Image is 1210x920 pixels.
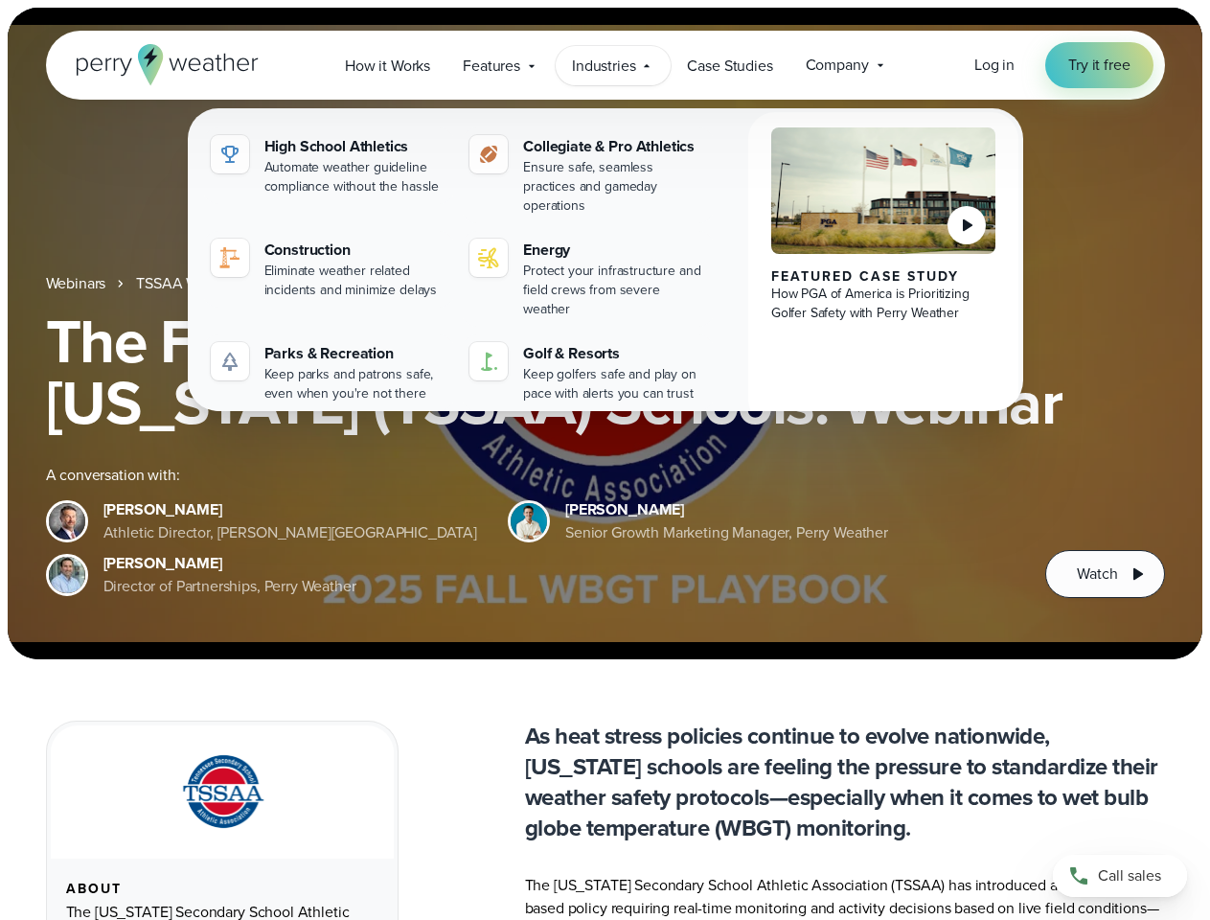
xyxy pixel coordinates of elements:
div: [PERSON_NAME] [103,498,478,521]
div: Director of Partnerships, Perry Weather [103,575,356,598]
div: About [66,882,378,897]
img: highschool-icon.svg [218,143,241,166]
div: Featured Case Study [771,269,996,285]
img: Spencer Patton, Perry Weather [511,503,547,540]
a: TSSAA WBGT Fall Playbook [136,272,318,295]
a: Call sales [1053,855,1187,897]
span: Features [463,55,520,78]
div: Parks & Recreation [264,342,447,365]
a: Collegiate & Pro Athletics Ensure safe, seamless practices and gameday operations [462,127,714,223]
img: proathletics-icon@2x-1.svg [477,143,500,166]
a: Webinars [46,272,106,295]
div: Protect your infrastructure and field crews from severe weather [523,262,706,319]
div: How PGA of America is Prioritizing Golfer Safety with Perry Weather [771,285,996,323]
div: [PERSON_NAME] [103,552,356,575]
img: energy-icon@2x-1.svg [477,246,500,269]
img: PGA of America, Frisco Campus [771,127,996,254]
img: parks-icon-grey.svg [218,350,241,373]
a: High School Athletics Automate weather guideline compliance without the hassle [203,127,455,204]
div: Keep golfers safe and play on pace with alerts you can trust [523,365,706,403]
div: Senior Growth Marketing Manager, Perry Weather [565,521,888,544]
nav: Breadcrumb [46,272,1165,295]
span: How it Works [345,55,430,78]
span: Log in [974,54,1015,76]
div: Eliminate weather related incidents and minimize delays [264,262,447,300]
div: Keep parks and patrons safe, even when you're not there [264,365,447,403]
div: Automate weather guideline compliance without the hassle [264,158,447,196]
span: Company [806,54,869,77]
div: Ensure safe, seamless practices and gameday operations [523,158,706,216]
span: Call sales [1098,864,1161,887]
div: Golf & Resorts [523,342,706,365]
a: Golf & Resorts Keep golfers safe and play on pace with alerts you can trust [462,334,714,411]
img: construction perry weather [218,246,241,269]
span: Case Studies [687,55,772,78]
a: How it Works [329,46,446,85]
img: Jeff Wood [49,557,85,593]
span: Try it free [1068,54,1130,77]
div: Athletic Director, [PERSON_NAME][GEOGRAPHIC_DATA] [103,521,478,544]
div: High School Athletics [264,135,447,158]
a: PGA of America, Frisco Campus Featured Case Study How PGA of America is Prioritizing Golfer Safet... [748,112,1019,426]
a: Log in [974,54,1015,77]
a: Case Studies [671,46,788,85]
img: TSSAA-Tennessee-Secondary-School-Athletic-Association.svg [158,748,286,836]
h1: The Fall WBGT Playbook for [US_STATE] (TSSAA) Schools: Webinar [46,310,1165,433]
a: construction perry weather Construction Eliminate weather related incidents and minimize delays [203,231,455,308]
span: Industries [572,55,635,78]
button: Watch [1045,550,1164,598]
img: Brian Wyatt [49,503,85,540]
a: Parks & Recreation Keep parks and patrons safe, even when you're not there [203,334,455,411]
a: Energy Protect your infrastructure and field crews from severe weather [462,231,714,327]
div: Energy [523,239,706,262]
span: Watch [1077,563,1117,586]
a: Try it free [1045,42,1153,88]
div: A conversation with: [46,464,1016,487]
img: golf-iconV2.svg [477,350,500,373]
div: [PERSON_NAME] [565,498,888,521]
p: As heat stress policies continue to evolve nationwide, [US_STATE] schools are feeling the pressur... [525,721,1165,843]
div: Collegiate & Pro Athletics [523,135,706,158]
div: Construction [264,239,447,262]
